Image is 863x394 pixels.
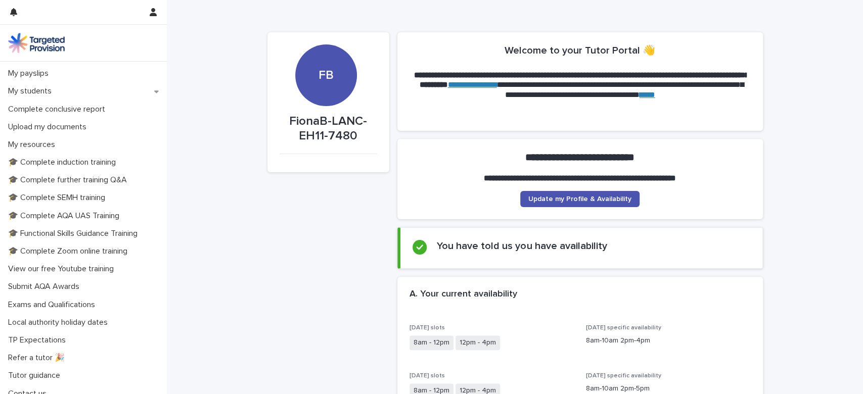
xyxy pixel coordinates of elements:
[4,300,103,310] p: Exams and Qualifications
[4,105,113,114] p: Complete conclusive report
[4,264,122,274] p: View our free Youtube training
[586,383,751,394] p: 8am-10am 2pm-5pm
[4,247,135,256] p: 🎓 Complete Zoom online training
[4,122,95,132] p: Upload my documents
[4,175,135,185] p: 🎓 Complete further training Q&A
[586,373,661,379] span: [DATE] specific availability
[456,335,500,350] span: 12pm - 4pm
[4,282,87,291] p: Submit AQA Awards
[4,69,57,78] p: My payslips
[410,289,517,300] h2: A. Your current availability
[295,7,357,83] div: FB
[4,211,127,221] p: 🎓 Complete AQA UAS Training
[528,195,631,203] span: Update my Profile & Availability
[4,86,60,96] p: My students
[4,158,124,167] p: 🎓 Complete induction training
[410,373,445,379] span: [DATE] slots
[586,325,661,331] span: [DATE] specific availability
[4,229,146,238] p: 🎓 Functional Skills Guidance Training
[8,33,65,53] img: M5nRWzHhSzIhMunXDL62
[280,114,377,143] p: FionaB-LANC-EH11-7480
[4,193,113,203] p: 🎓 Complete SEMH training
[4,371,68,380] p: Tutor guidance
[4,335,74,345] p: TP Expectations
[4,140,63,150] p: My resources
[586,335,751,346] p: 8am-10am 2pm-4pm
[520,191,640,207] a: Update my Profile & Availability
[505,44,655,57] h2: Welcome to your Tutor Portal 👋
[4,318,116,327] p: Local authority holiday dates
[410,325,445,331] span: [DATE] slots
[437,240,607,252] h2: You have told us you have availability
[410,335,453,350] span: 8am - 12pm
[4,353,73,363] p: Refer a tutor 🎉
